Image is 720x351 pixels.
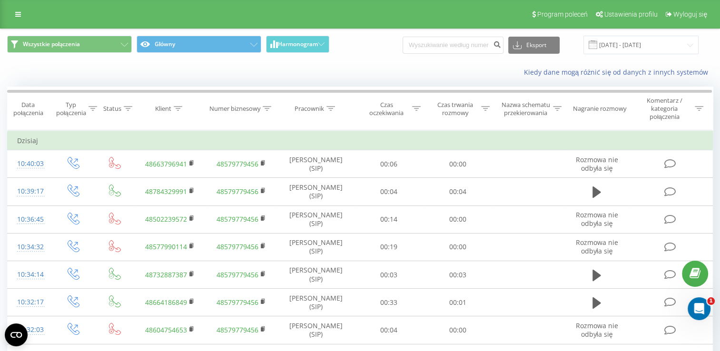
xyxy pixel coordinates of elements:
[217,298,258,307] a: 48579779456
[277,289,355,316] td: [PERSON_NAME] (SIP)
[355,316,424,344] td: 00:04
[277,316,355,344] td: [PERSON_NAME] (SIP)
[355,261,424,289] td: 00:03
[573,105,627,113] div: Nagranie rozmowy
[145,214,187,224] a: 48502239572
[673,10,707,18] span: Wyloguj się
[363,101,410,117] div: Czas oczekiwania
[8,101,49,117] div: Data połączenia
[523,68,713,77] a: Kiedy dane mogą różnić się od danych z innych systemów
[17,238,42,256] div: 10:34:32
[423,261,492,289] td: 00:03
[355,233,424,261] td: 00:19
[17,155,42,173] div: 10:40:03
[277,205,355,233] td: [PERSON_NAME] (SIP)
[423,178,492,205] td: 00:04
[17,210,42,229] div: 10:36:45
[145,325,187,334] a: 48604754653
[277,150,355,178] td: [PERSON_NAME] (SIP)
[403,37,503,54] input: Wyszukiwanie według numeru
[688,297,710,320] iframe: Intercom live chat
[355,150,424,178] td: 00:06
[5,323,28,346] button: Open CMP widget
[209,105,260,113] div: Numer biznesowy
[355,289,424,316] td: 00:33
[17,293,42,312] div: 10:32:17
[575,210,618,228] span: Rozmowa nie odbyła się
[217,325,258,334] a: 48579779456
[217,159,258,168] a: 48579779456
[217,214,258,224] a: 48579779456
[295,105,324,113] div: Pracownik
[575,238,618,255] span: Rozmowa nie odbyła się
[17,182,42,201] div: 10:39:17
[155,105,171,113] div: Klient
[145,242,187,251] a: 48577990114
[8,131,713,150] td: Dzisiaj
[277,261,355,289] td: [PERSON_NAME] (SIP)
[508,37,560,54] button: Eksport
[423,316,492,344] td: 00:00
[423,150,492,178] td: 00:00
[423,205,492,233] td: 00:00
[217,187,258,196] a: 48579779456
[217,270,258,279] a: 48579779456
[423,233,492,261] td: 00:00
[355,205,424,233] td: 00:14
[637,97,692,121] div: Komentarz / kategoria połączenia
[537,10,588,18] span: Program poleceń
[266,36,329,53] button: Harmonogram
[355,178,424,205] td: 00:04
[575,321,618,339] span: Rozmowa nie odbyła się
[17,265,42,284] div: 10:34:14
[137,36,261,53] button: Główny
[145,187,187,196] a: 48784329991
[145,159,187,168] a: 48663796941
[23,40,80,48] span: Wszystkie połączenia
[56,101,86,117] div: Typ połączenia
[103,105,121,113] div: Status
[278,41,318,48] span: Harmonogram
[501,101,551,117] div: Nazwa schematu przekierowania
[145,270,187,279] a: 48732887387
[145,298,187,307] a: 48664186849
[7,36,132,53] button: Wszystkie połączenia
[217,242,258,251] a: 48579779456
[17,321,42,339] div: 10:32:03
[575,155,618,173] span: Rozmowa nie odbyła się
[707,297,715,305] span: 1
[277,233,355,261] td: [PERSON_NAME] (SIP)
[604,10,658,18] span: Ustawienia profilu
[432,101,479,117] div: Czas trwania rozmowy
[423,289,492,316] td: 00:01
[277,178,355,205] td: [PERSON_NAME] (SIP)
